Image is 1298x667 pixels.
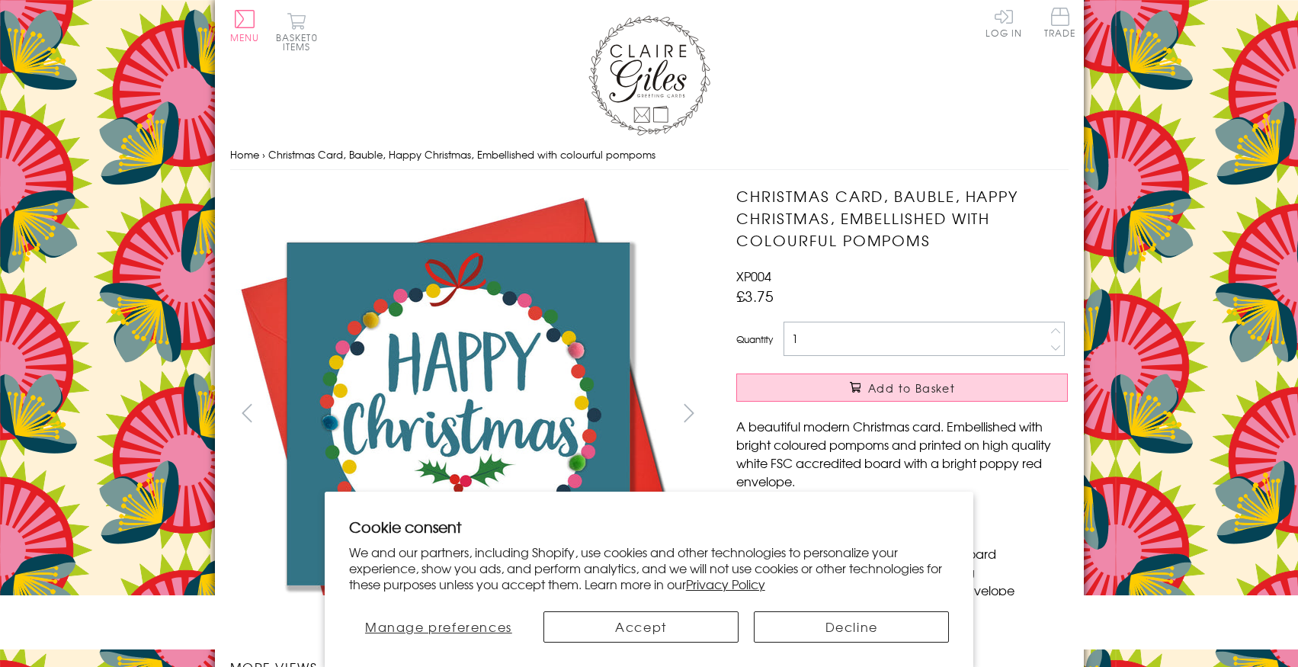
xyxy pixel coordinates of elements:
[365,617,512,636] span: Manage preferences
[706,185,1163,643] img: Christmas Card, Bauble, Happy Christmas, Embellished with colourful pompoms
[1044,8,1076,37] span: Trade
[736,285,774,306] span: £3.75
[543,611,739,643] button: Accept
[736,185,1068,251] h1: Christmas Card, Bauble, Happy Christmas, Embellished with colourful pompoms
[686,575,765,593] a: Privacy Policy
[736,374,1068,402] button: Add to Basket
[754,611,949,643] button: Decline
[276,12,318,51] button: Basket0 items
[349,544,950,592] p: We and our partners, including Shopify, use cookies and other technologies to personalize your ex...
[230,396,264,430] button: prev
[736,267,771,285] span: XP004
[230,139,1069,171] nav: breadcrumbs
[736,332,773,346] label: Quantity
[349,611,528,643] button: Manage preferences
[268,147,655,162] span: Christmas Card, Bauble, Happy Christmas, Embellished with colourful pompoms
[230,147,259,162] a: Home
[229,185,687,643] img: Christmas Card, Bauble, Happy Christmas, Embellished with colourful pompoms
[588,15,710,136] img: Claire Giles Greetings Cards
[868,380,955,396] span: Add to Basket
[1044,8,1076,40] a: Trade
[230,10,260,42] button: Menu
[986,8,1022,37] a: Log In
[671,396,706,430] button: next
[349,516,950,537] h2: Cookie consent
[283,30,318,53] span: 0 items
[262,147,265,162] span: ›
[230,30,260,44] span: Menu
[736,417,1068,490] p: A beautiful modern Christmas card. Embellished with bright coloured pompoms and printed on high q...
